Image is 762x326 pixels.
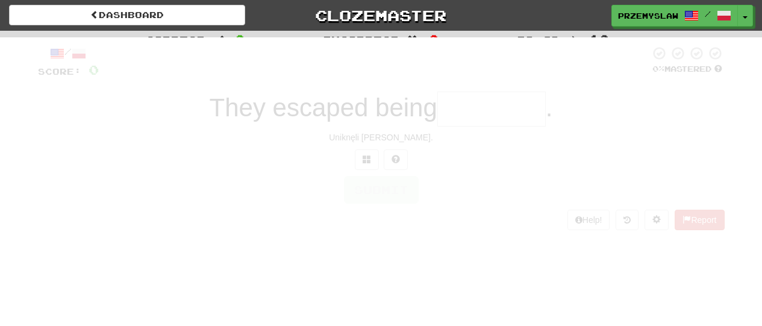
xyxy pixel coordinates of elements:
[384,149,408,170] button: Single letter hint - you only get 1 per sentence and score half the points! alt+h
[213,35,226,45] span: :
[323,34,399,46] span: Incorrect
[9,5,245,25] a: Dashboard
[652,64,664,74] span: 0 %
[146,34,205,46] span: Correct
[618,10,678,21] span: Przemyslaw
[616,210,639,230] button: Round history (alt+y)
[429,32,439,46] span: 0
[567,210,610,230] button: Help!
[650,64,725,75] div: Mastered
[589,32,610,46] span: 10
[705,10,711,18] span: /
[235,32,245,46] span: 0
[344,176,419,204] button: Submit
[517,34,559,46] span: To go
[263,5,499,26] a: Clozemaster
[675,210,724,230] button: Report
[567,35,581,45] span: :
[210,93,437,122] span: They escaped being
[89,62,99,77] span: 0
[38,66,81,77] span: Score:
[355,149,379,170] button: Switch sentence to multiple choice alt+p
[407,35,420,45] span: :
[611,5,738,27] a: Przemyslaw /
[546,93,553,122] span: .
[38,46,99,61] div: /
[38,131,725,143] div: Uniknęli [PERSON_NAME].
